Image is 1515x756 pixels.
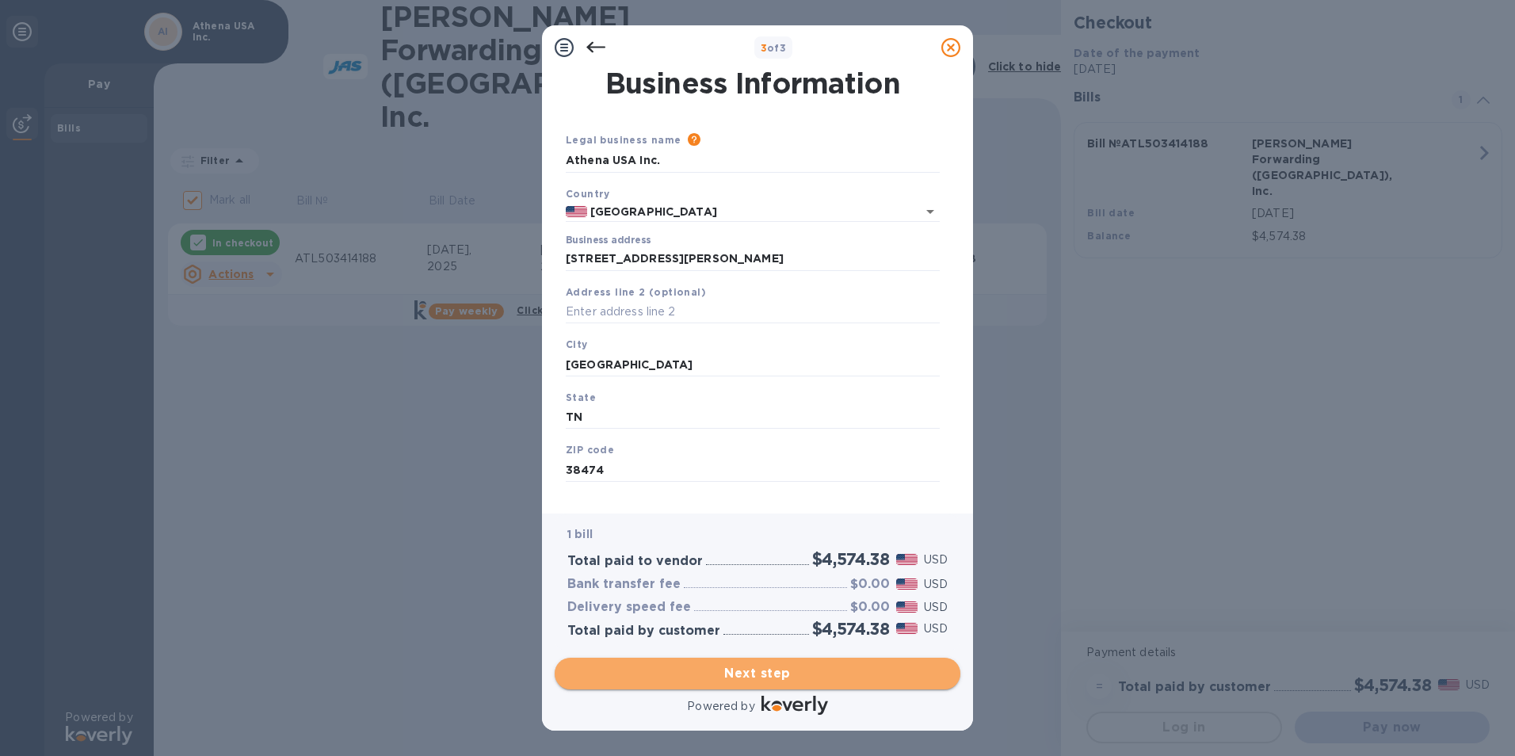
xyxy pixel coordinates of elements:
[850,577,890,592] h3: $0.00
[896,623,918,634] img: USD
[850,600,890,615] h3: $0.00
[566,286,706,298] b: Address line 2 (optional)
[567,600,691,615] h3: Delivery speed fee
[761,696,828,715] img: Logo
[761,42,767,54] span: 3
[566,444,614,456] b: ZIP code
[566,206,587,217] img: US
[566,391,596,403] b: State
[566,406,940,430] input: Enter state
[567,554,703,569] h3: Total paid to vendor
[924,552,948,568] p: USD
[566,134,681,146] b: Legal business name
[812,619,890,639] h2: $4,574.38
[567,624,720,639] h3: Total paid by customer
[812,549,890,569] h2: $4,574.38
[567,577,681,592] h3: Bank transfer fee
[563,67,943,100] h1: Business Information
[587,202,895,222] input: Select country
[566,149,940,173] input: Enter legal business name
[567,528,593,540] b: 1 bill
[924,599,948,616] p: USD
[687,698,754,715] p: Powered by
[761,42,787,54] b: of 3
[924,576,948,593] p: USD
[566,300,940,324] input: Enter address line 2
[566,353,940,376] input: Enter city
[919,200,941,223] button: Open
[896,601,918,613] img: USD
[566,247,940,271] input: Enter address
[566,458,940,482] input: Enter ZIP code
[567,664,948,683] span: Next step
[566,338,588,350] b: City
[896,554,918,565] img: USD
[896,578,918,590] img: USD
[566,188,610,200] b: Country
[555,658,960,689] button: Next step
[566,236,651,246] label: Business address
[924,620,948,637] p: USD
